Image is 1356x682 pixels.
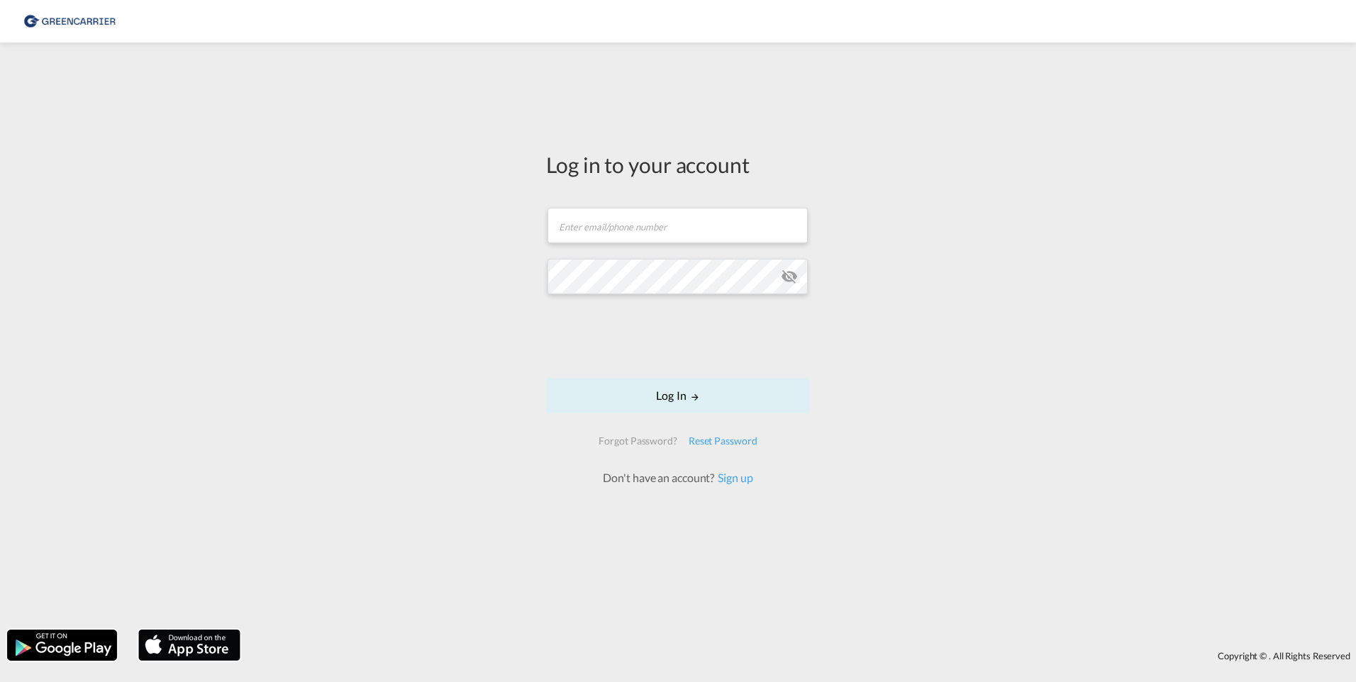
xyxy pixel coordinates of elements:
[248,644,1356,668] div: Copyright © . All Rights Reserved
[546,150,810,179] div: Log in to your account
[587,470,768,486] div: Don't have an account?
[546,378,810,413] button: LOGIN
[714,471,752,484] a: Sign up
[593,428,682,454] div: Forgot Password?
[6,628,118,662] img: google.png
[570,308,786,364] iframe: reCAPTCHA
[137,628,242,662] img: apple.png
[21,6,117,38] img: b0b18ec08afe11efb1d4932555f5f09d.png
[548,208,808,243] input: Enter email/phone number
[683,428,763,454] div: Reset Password
[781,268,798,285] md-icon: icon-eye-off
